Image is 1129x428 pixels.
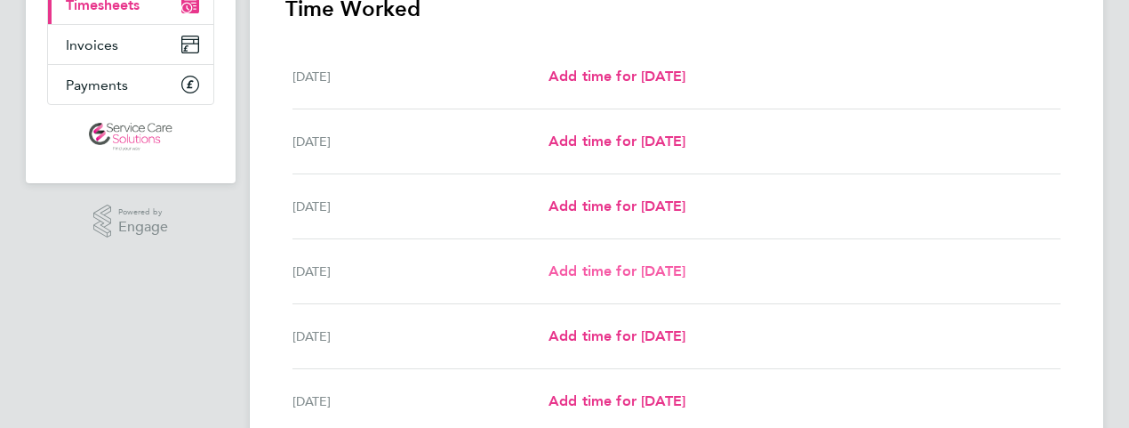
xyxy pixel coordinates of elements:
a: Add time for [DATE] [548,131,685,152]
span: Invoices [66,36,118,53]
span: Payments [66,77,128,93]
span: Add time for [DATE] [548,262,685,279]
a: Add time for [DATE] [548,196,685,217]
a: Invoices [48,25,213,64]
a: Add time for [DATE] [548,261,685,282]
div: [DATE] [292,261,548,282]
a: Add time for [DATE] [548,326,685,347]
a: Add time for [DATE] [548,66,685,87]
div: [DATE] [292,196,548,217]
a: Payments [48,65,213,104]
a: Add time for [DATE] [548,391,685,412]
span: Add time for [DATE] [548,68,685,85]
div: [DATE] [292,131,548,152]
span: Engage [118,220,168,235]
span: Powered by [118,205,168,220]
span: Add time for [DATE] [548,198,685,214]
span: Add time for [DATE] [548,133,685,149]
span: Add time for [DATE] [548,327,685,344]
a: Powered byEngage [93,205,169,238]
a: Go to home page [47,123,214,151]
div: [DATE] [292,326,548,347]
div: [DATE] [292,66,548,87]
div: [DATE] [292,391,548,412]
img: servicecare-logo-retina.png [89,123,172,151]
span: Add time for [DATE] [548,392,685,409]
